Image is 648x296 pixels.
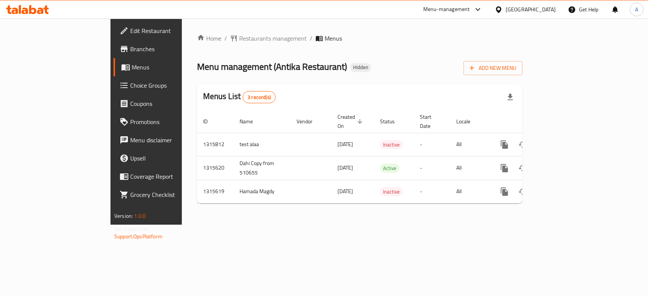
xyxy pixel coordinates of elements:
span: Start Date [420,112,441,131]
h2: Menus List [203,91,276,103]
nav: breadcrumb [197,34,522,43]
span: Hidden [350,64,371,71]
span: 1.0.0 [134,211,146,221]
span: A [635,5,638,14]
span: Menus [325,34,342,43]
button: more [495,159,514,177]
span: Menus [132,63,213,72]
td: - [414,180,450,203]
span: Menu disclaimer [130,135,213,145]
td: All [450,156,489,180]
span: Vendor [296,117,322,126]
span: Grocery Checklist [130,190,213,199]
div: Export file [501,88,519,106]
div: [GEOGRAPHIC_DATA] [506,5,556,14]
a: Restaurants management [230,34,307,43]
button: Change Status [514,135,532,154]
button: more [495,183,514,201]
a: Menu disclaimer [114,131,219,149]
span: Created On [337,112,365,131]
div: Hidden [350,63,371,72]
span: [DATE] [337,163,353,173]
td: All [450,180,489,203]
li: / [310,34,312,43]
a: Edit Restaurant [114,22,219,40]
td: test alaa [233,133,290,156]
a: Branches [114,40,219,58]
a: Promotions [114,113,219,131]
span: Restaurants management [239,34,307,43]
a: Coverage Report [114,167,219,186]
td: - [414,133,450,156]
div: Total records count [243,91,276,103]
div: Menu-management [423,5,470,14]
button: Change Status [514,183,532,201]
span: Name [240,117,263,126]
span: Active [380,164,399,173]
span: ID [203,117,218,126]
table: enhanced table [197,110,574,203]
td: Dahi Copy from 510655 [233,156,290,180]
span: Inactive [380,140,403,149]
li: / [224,34,227,43]
span: Edit Restaurant [130,26,213,35]
a: Coupons [114,94,219,113]
td: - [414,156,450,180]
span: Branches [130,44,213,54]
span: Inactive [380,187,403,196]
span: Coupons [130,99,213,108]
td: Hamada Magdy [233,180,290,203]
button: Change Status [514,159,532,177]
span: Locale [456,117,480,126]
span: Status [380,117,405,126]
span: Choice Groups [130,81,213,90]
div: Inactive [380,187,403,196]
span: Add New Menu [470,63,516,73]
span: Version: [114,211,133,221]
td: All [450,133,489,156]
span: [DATE] [337,186,353,196]
button: more [495,135,514,154]
a: Upsell [114,149,219,167]
button: Add New Menu [464,61,522,75]
span: [DATE] [337,139,353,149]
a: Choice Groups [114,76,219,94]
span: Get support on: [114,224,149,234]
span: Coverage Report [130,172,213,181]
a: Grocery Checklist [114,186,219,204]
span: 3 record(s) [243,94,275,101]
a: Support.OpsPlatform [114,231,162,241]
span: Upsell [130,154,213,163]
span: Menu management ( Antika Restaurant ) [197,58,347,75]
th: Actions [489,110,574,133]
a: Menus [114,58,219,76]
span: Promotions [130,117,213,126]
